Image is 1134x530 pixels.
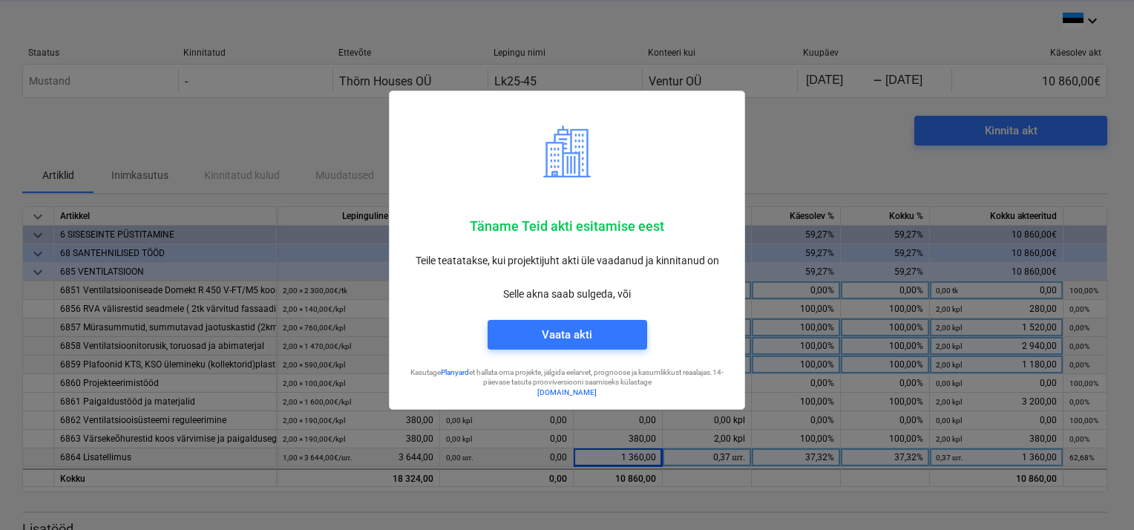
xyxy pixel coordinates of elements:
a: [DOMAIN_NAME] [537,388,597,396]
button: Vaata akti [488,320,647,350]
div: Vaata akti [542,325,592,344]
a: Planyard [441,368,469,376]
p: Täname Teid akti esitamise eest [402,217,732,235]
p: Kasutage et hallata oma projekte, jälgida eelarvet, prognoose ja kasumlikkust reaalajas. 14-päeva... [402,367,732,387]
p: Selle akna saab sulgeda, või [402,287,732,302]
p: Teile teatatakse, kui projektijuht akti üle vaadanud ja kinnitanud on [402,253,732,269]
